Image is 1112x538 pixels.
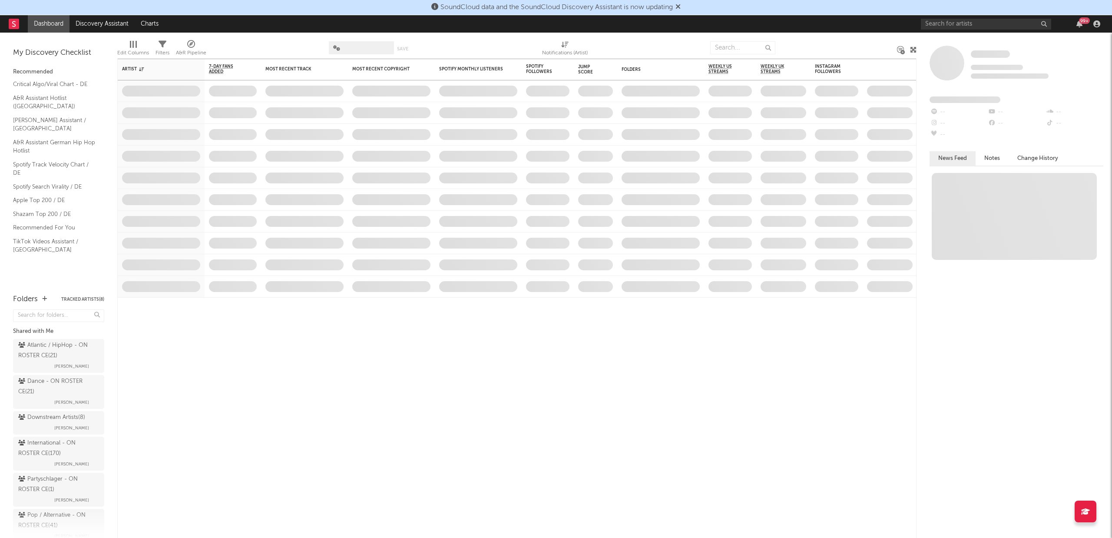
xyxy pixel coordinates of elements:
div: Most Recent Track [265,66,331,72]
div: Most Recent Copyright [352,66,417,72]
span: [PERSON_NAME] [54,459,89,469]
a: Recommended For You [13,223,96,232]
div: -- [1046,106,1103,118]
div: Pop / Alternative - ON ROSTER CE ( 41 ) [18,510,97,531]
span: Fans Added by Platform [930,96,1000,103]
div: Recommended [13,67,104,77]
div: Spotify Followers [526,64,556,74]
div: My Discovery Checklist [13,48,104,58]
div: Downstream Artists ( 8 ) [18,412,85,423]
div: Folders [622,67,687,72]
button: Save [397,46,408,51]
span: Some Artist [971,50,1010,58]
span: [PERSON_NAME] [54,361,89,372]
div: Folders [13,294,38,305]
div: Edit Columns [117,48,149,58]
span: [PERSON_NAME] [54,397,89,408]
div: A&R Pipeline [176,37,206,62]
span: [PERSON_NAME] [54,423,89,433]
div: Artist [122,66,187,72]
span: SoundCloud data and the SoundCloud Discovery Assistant is now updating [440,4,673,11]
div: International - ON ROSTER CE ( 170 ) [18,438,97,459]
button: 99+ [1076,20,1082,27]
div: Dance - ON ROSTER CE ( 21 ) [18,376,97,397]
span: 0 fans last week [971,73,1049,79]
a: International - ON ROSTER CE(170)[PERSON_NAME] [13,437,104,471]
div: Atlantic / HipHop - ON ROSTER CE ( 21 ) [18,340,97,361]
span: Weekly US Streams [708,64,739,74]
input: Search... [710,41,775,54]
div: -- [1046,118,1103,129]
input: Search for folders... [13,309,104,322]
div: -- [987,118,1045,129]
a: Atlantic / HipHop - ON ROSTER CE(21)[PERSON_NAME] [13,339,104,373]
div: Instagram Followers [815,64,845,74]
a: Spotify Track Velocity Chart / DE [13,160,96,178]
button: Change History [1009,151,1067,166]
a: Downstream Artists(8)[PERSON_NAME] [13,411,104,435]
button: Notes [976,151,1009,166]
button: Tracked Artists(8) [61,297,104,302]
input: Search for artists [921,19,1051,30]
a: Discovery Assistant [69,15,135,33]
span: Dismiss [675,4,681,11]
div: Shared with Me [13,326,104,337]
a: Spotify Search Virality / DE [13,182,96,192]
div: Edit Columns [117,37,149,62]
div: A&R Pipeline [176,48,206,58]
div: Notifications (Artist) [542,37,588,62]
div: Spotify Monthly Listeners [439,66,504,72]
div: -- [930,129,987,140]
span: Weekly UK Streams [761,64,793,74]
a: TikTok Videos Assistant / [GEOGRAPHIC_DATA] [13,237,96,255]
a: Partyschlager - ON ROSTER CE(1)[PERSON_NAME] [13,473,104,507]
a: A&R Assistant Hotlist ([GEOGRAPHIC_DATA]) [13,93,96,111]
button: News Feed [930,151,976,166]
div: Partyschlager - ON ROSTER CE ( 1 ) [18,474,97,495]
a: Critical Algo/Viral Chart - DE [13,80,96,89]
div: -- [930,118,987,129]
a: Dashboard [28,15,69,33]
div: -- [987,106,1045,118]
a: Some Artist [971,50,1010,59]
span: [PERSON_NAME] [54,495,89,505]
a: Shazam Top 200 / DE [13,209,96,219]
div: Filters [156,48,169,58]
div: 99 + [1079,17,1090,24]
div: -- [930,106,987,118]
div: Filters [156,37,169,62]
a: A&R Assistant German Hip Hop Hotlist [13,138,96,156]
a: Charts [135,15,165,33]
a: [PERSON_NAME] Assistant / [GEOGRAPHIC_DATA] [13,116,96,133]
div: Notifications (Artist) [542,48,588,58]
div: Jump Score [578,64,600,75]
span: 7-Day Fans Added [209,64,244,74]
a: Apple Top 200 / DE [13,196,96,205]
a: Dance - ON ROSTER CE(21)[PERSON_NAME] [13,375,104,409]
span: Tracking Since: [DATE] [971,65,1023,70]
